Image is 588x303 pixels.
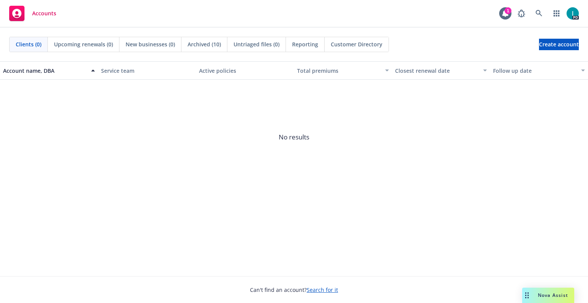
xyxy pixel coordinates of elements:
[101,67,193,75] div: Service team
[392,61,490,80] button: Closest renewal date
[292,40,318,48] span: Reporting
[294,61,392,80] button: Total premiums
[188,40,221,48] span: Archived (10)
[297,67,381,75] div: Total premiums
[3,67,87,75] div: Account name, DBA
[514,6,529,21] a: Report a Bug
[522,288,574,303] button: Nova Assist
[567,7,579,20] img: photo
[126,40,175,48] span: New businesses (0)
[6,3,59,24] a: Accounts
[98,61,196,80] button: Service team
[522,288,532,303] div: Drag to move
[32,10,56,16] span: Accounts
[196,61,294,80] button: Active policies
[199,67,291,75] div: Active policies
[234,40,279,48] span: Untriaged files (0)
[531,6,547,21] a: Search
[331,40,382,48] span: Customer Directory
[307,286,338,293] a: Search for it
[539,39,579,50] a: Create account
[54,40,113,48] span: Upcoming renewals (0)
[538,292,568,298] span: Nova Assist
[395,67,479,75] div: Closest renewal date
[250,286,338,294] span: Can't find an account?
[490,61,588,80] button: Follow up date
[549,6,564,21] a: Switch app
[505,7,511,14] div: 1
[16,40,41,48] span: Clients (0)
[539,37,579,52] span: Create account
[493,67,577,75] div: Follow up date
